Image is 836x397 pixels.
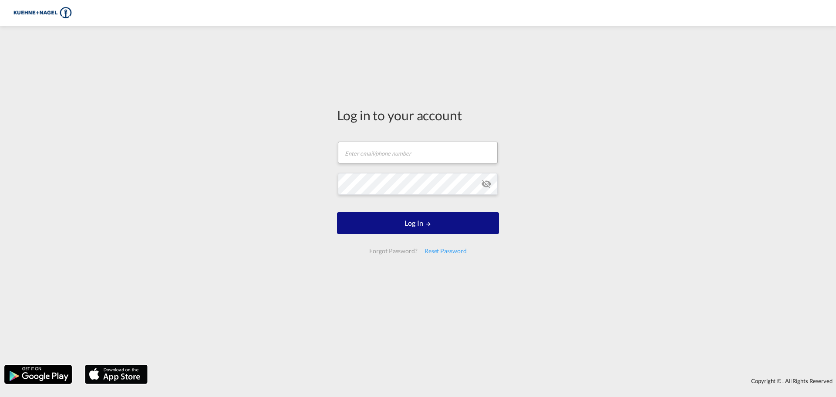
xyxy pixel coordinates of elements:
button: LOGIN [337,212,499,234]
div: Forgot Password? [366,243,421,259]
div: Reset Password [421,243,470,259]
div: Copyright © . All Rights Reserved [152,373,836,388]
img: google.png [3,364,73,385]
md-icon: icon-eye-off [481,179,492,189]
div: Log in to your account [337,106,499,124]
img: apple.png [84,364,148,385]
img: 36441310f41511efafde313da40ec4a4.png [13,3,72,23]
input: Enter email/phone number [338,142,498,163]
